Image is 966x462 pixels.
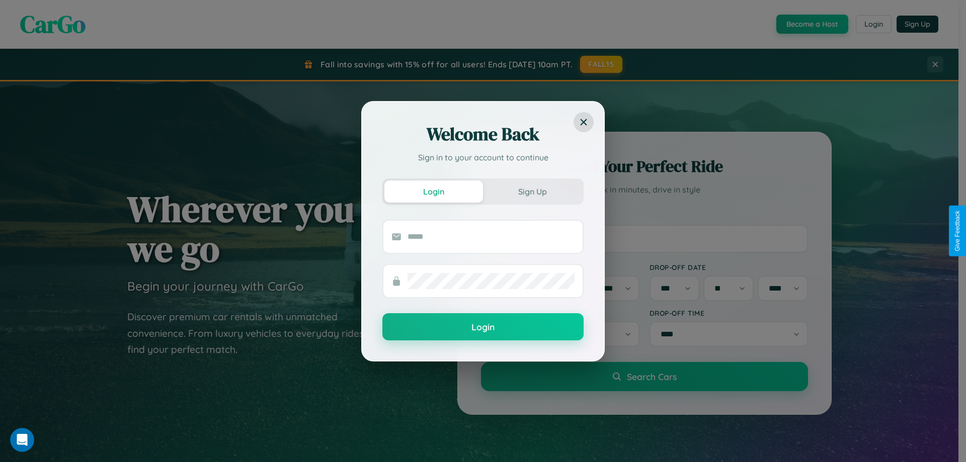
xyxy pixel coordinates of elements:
[954,211,961,251] div: Give Feedback
[382,313,584,340] button: Login
[382,122,584,146] h2: Welcome Back
[382,151,584,163] p: Sign in to your account to continue
[384,180,483,203] button: Login
[10,428,34,452] iframe: Intercom live chat
[483,180,582,203] button: Sign Up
